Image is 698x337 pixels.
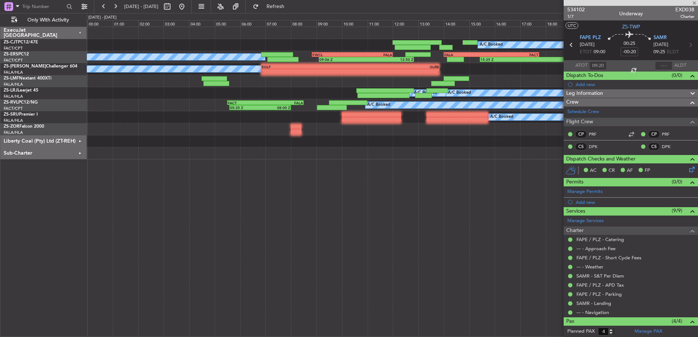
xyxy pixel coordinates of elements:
a: FAPE / PLZ - Parking [576,291,622,297]
div: 08:00 [291,20,317,27]
div: 19:16 Z [529,57,577,62]
div: 03:00 [164,20,189,27]
div: 17:00 [520,20,546,27]
div: A/C Booked [490,112,513,123]
span: 09:25 [653,49,665,56]
div: A/C Booked [480,39,503,50]
label: Planned PAX [567,328,595,335]
a: FACT/CPT [4,58,23,63]
span: FAPE PLZ [580,34,601,42]
span: (0/0) [672,71,682,79]
div: FALA [444,53,491,57]
div: EGLF [262,65,350,69]
span: [DATE] [653,41,668,49]
span: Services [566,207,585,216]
a: FACT/CPT [4,46,23,51]
div: CP [648,130,660,138]
div: Add new [576,81,694,88]
span: Refresh [260,4,291,9]
a: DPK [589,143,605,150]
span: (0/0) [672,178,682,186]
input: Trip Number [22,1,64,12]
div: 06:00 [240,20,266,27]
span: FP [645,167,650,174]
span: ETOT [580,49,592,56]
a: FAPE / PLZ - Catering [576,236,624,243]
span: ZS-RVL [4,100,18,105]
span: Leg Information [566,89,603,98]
span: ZS-CJT [4,40,18,44]
div: 16:00 [495,20,520,27]
a: FALA/HLA [4,118,23,123]
span: 00:25 [624,40,635,47]
span: 09:00 [594,49,605,56]
div: A/C Booked [367,100,390,111]
a: FAPE / PLZ - Short Cycle Fees [576,255,641,261]
div: 11:00 [368,20,393,27]
div: 18:00 [546,20,571,27]
div: CS [575,143,587,151]
div: 10:00 [342,20,368,27]
a: Manage PAX [634,328,662,335]
div: [DATE] - [DATE] [88,15,116,21]
span: Crew [566,98,579,106]
span: 534102 [567,6,585,13]
span: ATOT [575,62,587,69]
div: A/C Booked [448,88,471,98]
span: 1/7 [567,13,585,20]
a: FALA/HLA [4,70,23,75]
a: ZS-LMFNextant 400XTi [4,76,51,81]
a: SAMR - Landing [576,300,611,306]
a: Schedule Crew [567,108,599,116]
a: FALA/HLA [4,82,23,87]
a: ZS-SRUPremier I [4,112,38,117]
a: Manage Permits [567,188,603,195]
span: Flight Crew [566,118,593,126]
a: FACT/CPT [4,106,23,111]
div: 13:00 [418,20,444,27]
div: FWCL [312,53,352,57]
span: ELDT [667,49,679,56]
span: ZS-LRJ [4,88,18,93]
a: ZS-ERSPC12 [4,52,29,57]
a: DPK [662,143,678,150]
a: --- - Navigation [576,309,609,315]
div: FALA [352,53,392,57]
a: ZS-RVLPC12/NG [4,100,38,105]
span: ZS-ERS [4,52,18,57]
a: PRF [662,131,678,137]
button: Refresh [249,1,293,12]
a: ZS-ZORFalcon 2000 [4,124,44,129]
div: FACT [228,101,265,105]
div: A/C Booked [414,88,437,98]
div: CP [575,130,587,138]
div: 09:06 Z [319,57,367,62]
div: 04:00 [189,20,215,27]
div: 12:50 Z [366,57,413,62]
div: CS [648,143,660,151]
span: CR [609,167,615,174]
span: AF [627,167,633,174]
a: Manage Services [567,217,604,225]
div: 15:25 Z [480,57,529,62]
span: [DATE] - [DATE] [124,3,158,10]
a: PRF [589,131,605,137]
span: EXD038 [675,6,694,13]
button: Only With Activity [8,14,79,26]
span: Permits [566,178,583,186]
div: Underway [619,10,643,18]
a: SAMR - S&T Per Diem [576,273,624,279]
div: - [262,69,350,74]
a: ZS-LRJLearjet 45 [4,88,38,93]
a: --- - Weather [576,264,603,270]
div: 02:00 [138,20,164,27]
div: Add new [576,199,694,205]
span: ALDT [674,62,686,69]
div: 08:00 Z [260,105,290,110]
span: ZS-SRU [4,112,19,117]
a: ZS-CJTPC12/47E [4,40,38,44]
div: GLRB [350,65,438,69]
div: 15:00 [469,20,495,27]
span: ZS-TWP [622,23,640,31]
span: (4/4) [672,317,682,325]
